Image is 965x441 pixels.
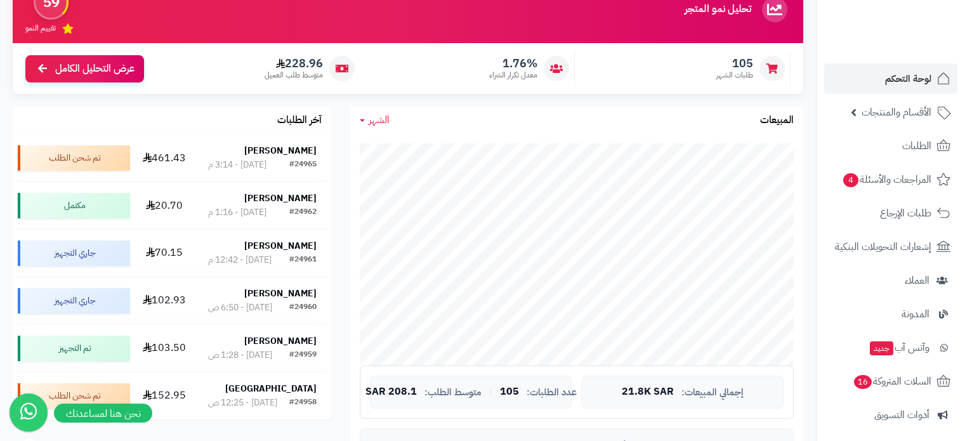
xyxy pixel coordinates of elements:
strong: [PERSON_NAME] [244,287,317,300]
h3: تحليل نمو المتجر [685,4,751,15]
a: عرض التحليل الكامل [25,55,144,82]
div: تم شحن الطلب [18,145,130,171]
a: المراجعات والأسئلة4 [824,164,957,195]
span: أدوات التسويق [874,406,929,424]
a: الشهر [360,113,390,128]
span: جديد [870,341,893,355]
td: 20.70 [135,182,194,229]
a: السلات المتروكة16 [824,366,957,397]
div: مكتمل [18,193,130,218]
a: أدوات التسويق [824,400,957,430]
span: المراجعات والأسئلة [842,171,931,188]
div: #24962 [289,206,317,219]
strong: [PERSON_NAME] [244,334,317,348]
a: المدونة [824,299,957,329]
div: #24958 [289,397,317,409]
div: جاري التجهيز [18,288,130,313]
span: الشهر [369,112,390,128]
div: [DATE] - 3:14 م [208,159,266,171]
span: 1.76% [489,56,537,70]
a: إشعارات التحويلات البنكية [824,232,957,262]
a: وآتس آبجديد [824,332,957,363]
span: | [489,387,492,397]
div: [DATE] - 12:25 ص [208,397,277,409]
strong: [PERSON_NAME] [244,192,317,205]
span: تقييم النمو [25,23,56,34]
span: إشعارات التحويلات البنكية [835,238,931,256]
span: وآتس آب [869,339,929,357]
td: 152.95 [135,372,194,419]
span: 105 [716,56,753,70]
a: لوحة التحكم [824,63,957,94]
span: متوسط طلب العميل [265,70,323,81]
span: معدل تكرار الشراء [489,70,537,81]
span: 105 [500,386,519,398]
div: #24965 [289,159,317,171]
div: #24959 [289,349,317,362]
div: جاري التجهيز [18,240,130,266]
td: 461.43 [135,135,194,181]
span: 208.1 SAR [365,386,417,398]
span: عرض التحليل الكامل [55,62,135,76]
strong: [PERSON_NAME] [244,144,317,157]
span: لوحة التحكم [885,70,931,88]
h3: آخر الطلبات [277,115,322,126]
span: الطلبات [902,137,931,155]
div: [DATE] - 6:50 ص [208,301,272,314]
span: طلبات الإرجاع [880,204,931,222]
span: 4 [843,173,858,187]
span: العملاء [905,272,929,289]
h3: المبيعات [760,115,794,126]
span: 16 [854,375,872,389]
span: طلبات الشهر [716,70,753,81]
a: طلبات الإرجاع [824,198,957,228]
a: العملاء [824,265,957,296]
span: السلات المتروكة [853,372,931,390]
div: [DATE] - 1:16 م [208,206,266,219]
span: متوسط الطلب: [424,387,482,398]
span: الأقسام والمنتجات [862,103,931,121]
span: 21.8K SAR [622,386,674,398]
span: المدونة [902,305,929,323]
a: الطلبات [824,131,957,161]
span: عدد الطلبات: [527,387,577,398]
td: 103.50 [135,325,194,372]
div: #24961 [289,254,317,267]
div: تم شحن الطلب [18,383,130,409]
strong: [GEOGRAPHIC_DATA] [225,382,317,395]
div: تم التجهيز [18,336,130,361]
div: #24960 [289,301,317,314]
strong: [PERSON_NAME] [244,239,317,253]
td: 70.15 [135,230,194,277]
span: 228.96 [265,56,323,70]
div: [DATE] - 1:28 ص [208,349,272,362]
td: 102.93 [135,277,194,324]
div: [DATE] - 12:42 م [208,254,272,267]
span: إجمالي المبيعات: [681,387,744,398]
